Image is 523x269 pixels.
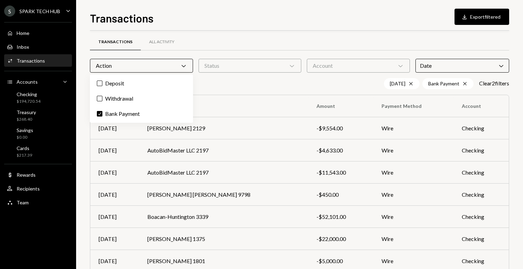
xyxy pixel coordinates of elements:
a: Treasury$268.40 [4,107,72,124]
div: [DATE] [99,235,131,243]
div: Treasury [17,109,36,115]
div: -$4,633.00 [316,146,365,155]
td: [PERSON_NAME] 1375 [139,228,308,250]
div: Team [17,200,29,205]
label: Bank Payment [93,108,190,120]
div: All Activity [149,39,174,45]
div: Savings [17,127,33,133]
div: $194,720.54 [17,99,40,104]
a: Savings$0.00 [4,125,72,142]
div: Recipients [17,186,40,192]
a: Transactions [4,54,72,67]
div: $0.00 [17,134,33,140]
td: [PERSON_NAME] 2129 [139,117,308,139]
th: Payment Method [373,95,453,117]
div: -$5,000.00 [316,257,365,265]
td: AutoBidMaster LLC 2197 [139,139,308,161]
a: Accounts [4,75,72,88]
div: Accounts [17,79,38,85]
a: Transactions [90,33,141,51]
div: Action [90,59,193,73]
th: To/From [139,95,308,117]
td: Wire [373,184,453,206]
div: $217.39 [17,152,32,158]
a: Team [4,196,72,208]
div: Rewards [17,172,36,178]
a: All Activity [141,33,183,51]
th: Account [453,95,509,117]
div: [DATE] [99,168,131,177]
h1: Transactions [90,11,154,25]
div: Bank Payment [422,78,474,89]
label: Withdrawal [93,92,190,105]
button: Withdrawal [97,96,102,101]
td: AutoBidMaster LLC 2197 [139,161,308,184]
td: Wire [373,161,453,184]
a: Cards$217.39 [4,143,72,160]
td: Checking [453,228,509,250]
a: Rewards [4,168,72,181]
label: Deposit [93,77,190,90]
div: $268.40 [17,117,36,122]
td: Checking [453,161,509,184]
td: Checking [453,206,509,228]
td: Boacan-Huntington 3339 [139,206,308,228]
div: S [4,6,15,17]
div: -$9,554.00 [316,124,365,132]
button: Deposit [97,81,102,86]
div: Date [415,59,509,73]
td: Checking [453,117,509,139]
div: Home [17,30,29,36]
button: Clear2filters [479,80,509,87]
div: -$52,101.00 [316,213,365,221]
td: Wire [373,206,453,228]
a: Checking$194,720.54 [4,89,72,106]
td: Checking [453,184,509,206]
div: SPARK TECH HUB [19,8,60,14]
div: Cards [17,145,32,151]
div: Transactions [98,39,132,45]
div: [DATE] [384,78,420,89]
td: Checking [453,139,509,161]
td: Wire [373,139,453,161]
div: [DATE] [99,124,131,132]
div: [DATE] [99,191,131,199]
div: -$22,000.00 [316,235,365,243]
div: [DATE] [99,213,131,221]
div: [DATE] [99,257,131,265]
div: Transactions [17,58,45,64]
td: Wire [373,228,453,250]
div: Status [199,59,302,73]
div: Checking [17,91,40,97]
div: -$450.00 [316,191,365,199]
div: -$11,543.00 [316,168,365,177]
td: Wire [373,117,453,139]
div: Account [307,59,410,73]
div: Inbox [17,44,29,50]
a: Inbox [4,40,72,53]
th: Amount [308,95,373,117]
a: Recipients [4,182,72,195]
button: Bank Payment [97,111,102,117]
a: Home [4,27,72,39]
div: [DATE] [99,146,131,155]
td: [PERSON_NAME] [PERSON_NAME] 9798 [139,184,308,206]
button: Exportfiltered [455,9,509,25]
